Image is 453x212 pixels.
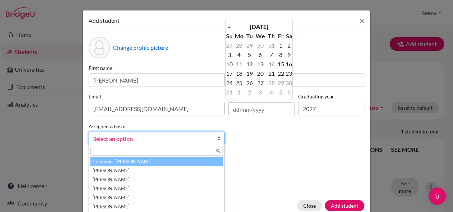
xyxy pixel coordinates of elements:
[285,41,292,50] td: 2
[254,69,266,78] td: 20
[90,202,223,211] li: [PERSON_NAME]
[359,15,364,26] span: ×
[267,41,276,50] td: 31
[89,93,225,100] label: Email
[254,41,266,50] td: 30
[233,69,245,78] td: 18
[285,31,292,41] th: Sa
[93,134,211,143] span: Select an option
[226,50,233,59] td: 3
[276,59,285,69] td: 15
[245,31,254,41] th: Tu
[233,78,245,88] td: 25
[89,37,110,58] div: Profile picture
[254,50,266,59] td: 6
[285,59,292,69] td: 16
[267,59,276,69] td: 14
[226,31,233,41] th: Su
[228,102,295,116] input: dd/mm/yyyy
[298,93,364,100] label: Graduating year
[267,78,276,88] td: 28
[285,69,292,78] td: 23
[226,22,233,31] th: «
[90,166,223,175] li: [PERSON_NAME]
[267,50,276,59] td: 7
[226,41,233,50] td: 27
[226,59,233,69] td: 10
[90,184,223,193] li: [PERSON_NAME]
[245,69,254,78] td: 19
[276,31,285,41] th: Fr
[245,59,254,69] td: 12
[226,78,233,88] td: 24
[267,69,276,78] td: 21
[267,88,276,97] td: 4
[233,59,245,69] td: 11
[233,31,245,41] th: Mo
[245,88,254,97] td: 2
[254,78,266,88] td: 27
[228,64,364,72] label: Surname
[226,69,233,78] td: 17
[233,41,245,50] td: 28
[245,50,254,59] td: 5
[254,31,266,41] th: We
[90,175,223,184] li: [PERSON_NAME]
[245,41,254,50] td: 29
[276,50,285,59] td: 8
[226,88,233,97] td: 31
[325,200,364,211] button: Add student
[233,88,245,97] td: 1
[90,157,223,166] li: Commons, [PERSON_NAME]
[276,41,285,50] td: 1
[254,88,266,97] td: 3
[89,123,126,130] label: Assigned advisor
[90,193,223,202] li: [PERSON_NAME]
[276,88,285,97] td: 5
[233,50,245,59] td: 4
[89,17,120,24] span: Add student
[89,157,364,165] p: Parents
[233,22,285,31] th: [DATE]
[276,78,285,88] td: 29
[267,31,276,41] th: Th
[429,187,446,205] div: Open Intercom Messenger
[285,50,292,59] td: 9
[245,78,254,88] td: 26
[285,78,292,88] td: 30
[354,10,370,31] button: Close
[285,88,292,97] td: 6
[254,59,266,69] td: 13
[89,64,225,72] label: First name
[297,200,322,211] button: Close
[276,69,285,78] td: 22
